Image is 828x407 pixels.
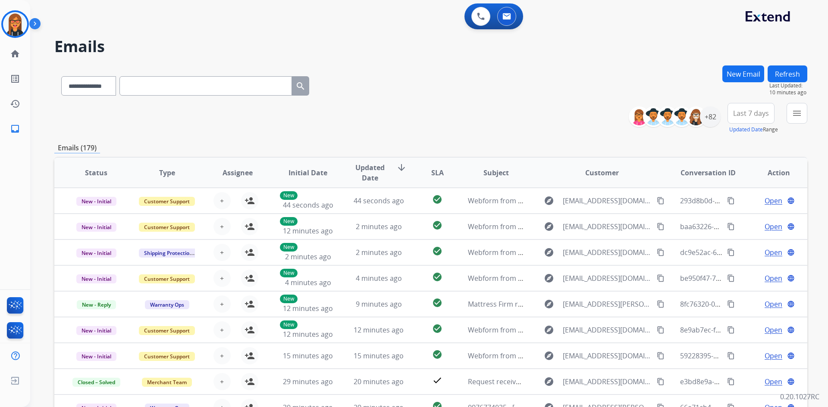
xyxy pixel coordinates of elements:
[727,300,735,308] mat-icon: content_copy
[245,196,255,206] mat-icon: person_add
[432,298,442,308] mat-icon: check_circle
[280,243,298,252] p: New
[765,299,782,309] span: Open
[139,326,195,335] span: Customer Support
[280,269,298,277] p: New
[280,191,298,200] p: New
[769,89,807,96] span: 10 minutes ago
[468,325,663,335] span: Webform from [EMAIL_ADDRESS][DOMAIN_NAME] on [DATE]
[728,103,775,124] button: Last 7 days
[680,377,812,386] span: e3bd8e9a-e4a0-48d6-bfe2-43f034119a1d
[468,222,663,231] span: Webform from [EMAIL_ADDRESS][DOMAIN_NAME] on [DATE]
[54,143,100,153] p: Emails (179)
[657,326,665,334] mat-icon: content_copy
[145,300,189,309] span: Warranty Ops
[727,249,735,256] mat-icon: content_copy
[680,222,814,231] span: baa63226-bead-41b5-bd92-f2ece74eb945
[351,162,390,183] span: Updated Date
[245,273,255,283] mat-icon: person_add
[245,351,255,361] mat-icon: person_add
[280,217,298,226] p: New
[220,325,224,335] span: +
[680,299,809,309] span: 8fc76320-08dd-4fe5-8b81-64022794116f
[76,326,116,335] span: New - Initial
[432,220,442,230] mat-icon: check_circle
[223,168,253,178] span: Assignee
[787,274,795,282] mat-icon: language
[657,352,665,360] mat-icon: content_copy
[680,196,815,205] span: 293d8b0d-36d1-4662-a142-b8344976c4d7
[220,221,224,232] span: +
[356,222,402,231] span: 2 minutes ago
[765,351,782,361] span: Open
[681,168,736,178] span: Conversation ID
[787,352,795,360] mat-icon: language
[283,377,333,386] span: 29 minutes ago
[432,375,442,385] mat-icon: check
[657,197,665,205] mat-icon: content_copy
[72,378,120,387] span: Closed – Solved
[787,378,795,385] mat-icon: language
[432,323,442,334] mat-icon: check_circle
[213,295,231,313] button: +
[765,221,782,232] span: Open
[76,249,116,258] span: New - Initial
[787,223,795,230] mat-icon: language
[787,300,795,308] mat-icon: language
[356,273,402,283] span: 4 minutes ago
[563,247,652,258] span: [EMAIL_ADDRESS][DOMAIN_NAME]
[245,299,255,309] mat-icon: person_add
[727,223,735,230] mat-icon: content_copy
[76,274,116,283] span: New - Initial
[657,274,665,282] mat-icon: content_copy
[220,376,224,387] span: +
[354,325,404,335] span: 12 minutes ago
[722,65,764,82] button: New Email
[727,378,735,385] mat-icon: content_copy
[3,12,27,36] img: avatar
[85,168,107,178] span: Status
[77,300,116,309] span: New - Reply
[76,197,116,206] span: New - Initial
[585,168,619,178] span: Customer
[657,378,665,385] mat-icon: content_copy
[10,49,20,59] mat-icon: home
[657,249,665,256] mat-icon: content_copy
[283,226,333,236] span: 12 minutes ago
[432,349,442,360] mat-icon: check_circle
[468,273,663,283] span: Webform from [EMAIL_ADDRESS][DOMAIN_NAME] on [DATE]
[283,351,333,360] span: 15 minutes ago
[289,168,327,178] span: Initial Date
[220,299,224,309] span: +
[544,196,554,206] mat-icon: explore
[280,320,298,329] p: New
[159,168,175,178] span: Type
[142,378,192,387] span: Merchant Team
[213,244,231,261] button: +
[245,325,255,335] mat-icon: person_add
[727,326,735,334] mat-icon: content_copy
[354,377,404,386] span: 20 minutes ago
[563,376,652,387] span: [EMAIL_ADDRESS][DOMAIN_NAME]
[356,248,402,257] span: 2 minutes ago
[220,247,224,258] span: +
[729,126,763,133] button: Updated Date
[245,247,255,258] mat-icon: person_add
[680,351,812,360] span: 59228395-064e-43ca-85ad-5c4962c64cdb
[737,158,807,188] th: Action
[468,196,663,205] span: Webform from [EMAIL_ADDRESS][DOMAIN_NAME] on [DATE]
[544,273,554,283] mat-icon: explore
[285,252,331,261] span: 2 minutes ago
[768,65,807,82] button: Refresh
[354,196,404,205] span: 44 seconds ago
[657,223,665,230] mat-icon: content_copy
[563,325,652,335] span: [EMAIL_ADDRESS][DOMAIN_NAME]
[10,74,20,84] mat-icon: list_alt
[729,126,778,133] span: Range
[727,352,735,360] mat-icon: content_copy
[544,325,554,335] mat-icon: explore
[468,351,663,360] span: Webform from [EMAIL_ADDRESS][DOMAIN_NAME] on [DATE]
[432,246,442,256] mat-icon: check_circle
[295,81,306,91] mat-icon: search
[680,273,809,283] span: be950f47-7579-4720-888b-dfce53b50bf2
